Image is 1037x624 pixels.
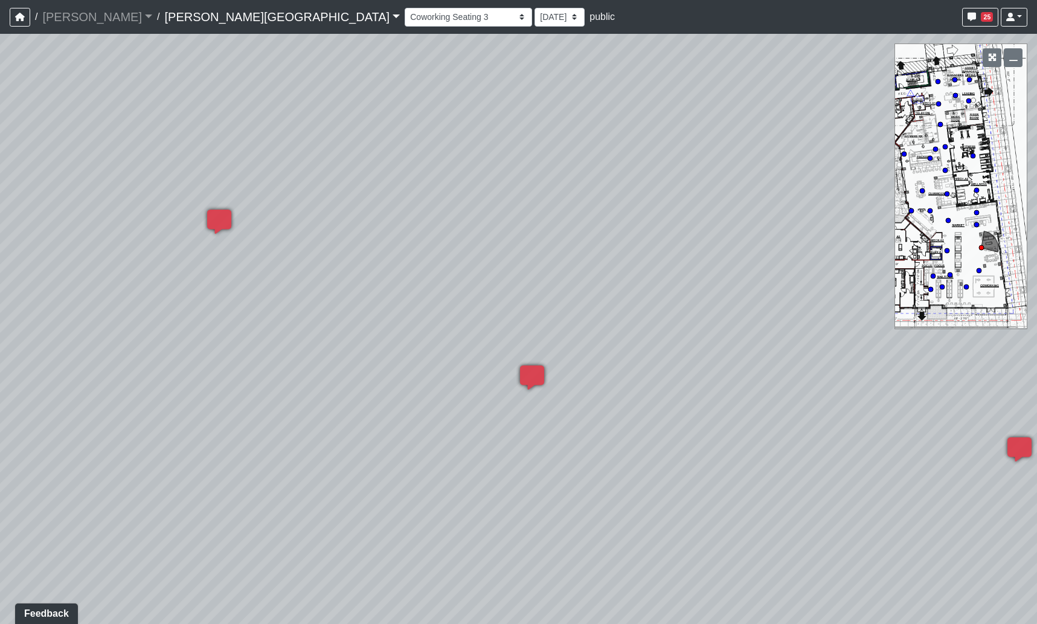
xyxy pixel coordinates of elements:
[962,8,998,27] button: 25
[589,11,615,22] span: public
[981,12,993,22] span: 25
[30,5,42,29] span: /
[42,5,152,29] a: [PERSON_NAME]
[164,5,400,29] a: [PERSON_NAME][GEOGRAPHIC_DATA]
[9,600,80,624] iframe: Ybug feedback widget
[152,5,164,29] span: /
